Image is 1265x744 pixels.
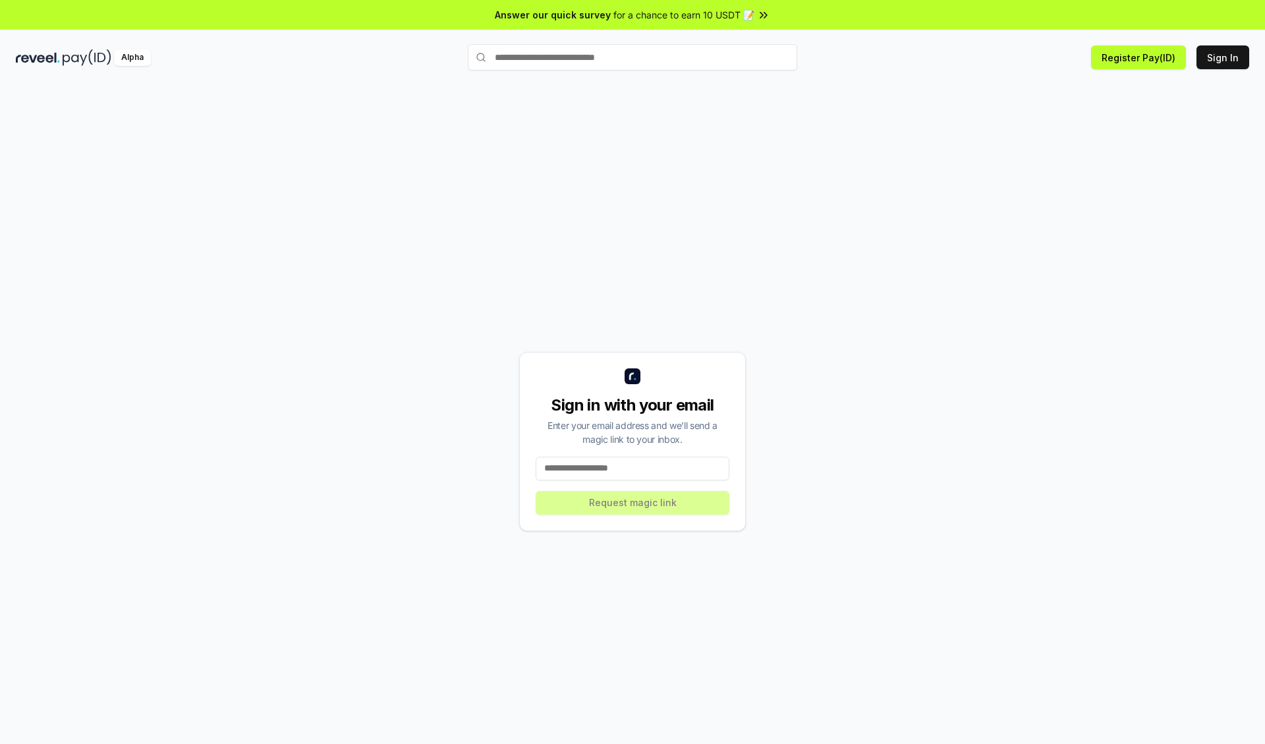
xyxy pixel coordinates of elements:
div: Alpha [114,49,151,66]
img: pay_id [63,49,111,66]
img: logo_small [625,368,640,384]
div: Sign in with your email [536,395,729,416]
div: Enter your email address and we’ll send a magic link to your inbox. [536,418,729,446]
img: reveel_dark [16,49,60,66]
button: Register Pay(ID) [1091,45,1186,69]
span: Answer our quick survey [495,8,611,22]
span: for a chance to earn 10 USDT 📝 [613,8,754,22]
button: Sign In [1196,45,1249,69]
